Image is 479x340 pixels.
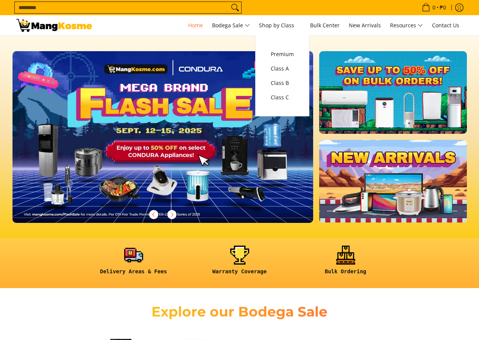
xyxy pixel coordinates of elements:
span: • [420,3,448,12]
span: Contact Us [432,22,459,29]
button: Next [164,206,180,223]
span: Bodega Sale [212,21,250,30]
span: Class C [271,93,294,102]
span: New Arrivals [349,22,381,29]
nav: Main Menu [100,15,463,36]
img: Mang Kosme: Your Home Appliances Warehouse Sale Partner! [16,19,92,32]
a: Bodega Sale [208,15,254,36]
a: Class A [267,61,298,76]
button: Previous [145,206,162,223]
a: <h6><strong>Bulk Ordering</strong></h6> [296,246,395,281]
span: Class B [271,78,294,88]
span: Resources [390,21,423,30]
a: <h6><strong>Delivery Areas & Fees</strong></h6> [84,246,183,281]
a: New Arrivals [345,15,385,36]
span: Class A [271,64,294,74]
a: Home [184,15,207,36]
h2: Explore our Bodega Sale [130,303,349,320]
a: Premium [267,47,298,61]
button: Search [229,2,241,13]
a: Resources [386,15,427,36]
a: Class B [267,76,298,90]
a: <h6><strong>Warranty Coverage</strong></h6> [190,246,289,281]
span: Premium [271,50,294,59]
a: Class C [267,90,298,105]
span: Home [188,22,203,29]
span: 0 [431,5,437,10]
a: Contact Us [428,15,463,36]
span: Shop by Class [259,21,301,30]
a: Shop by Class [255,15,305,36]
a: Bulk Center [306,15,343,36]
span: Bulk Center [310,22,340,29]
span: ₱0 [438,5,447,10]
img: Desktop homepage 29339654 2507 42fb b9ff a0650d39e9ed [12,51,314,223]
